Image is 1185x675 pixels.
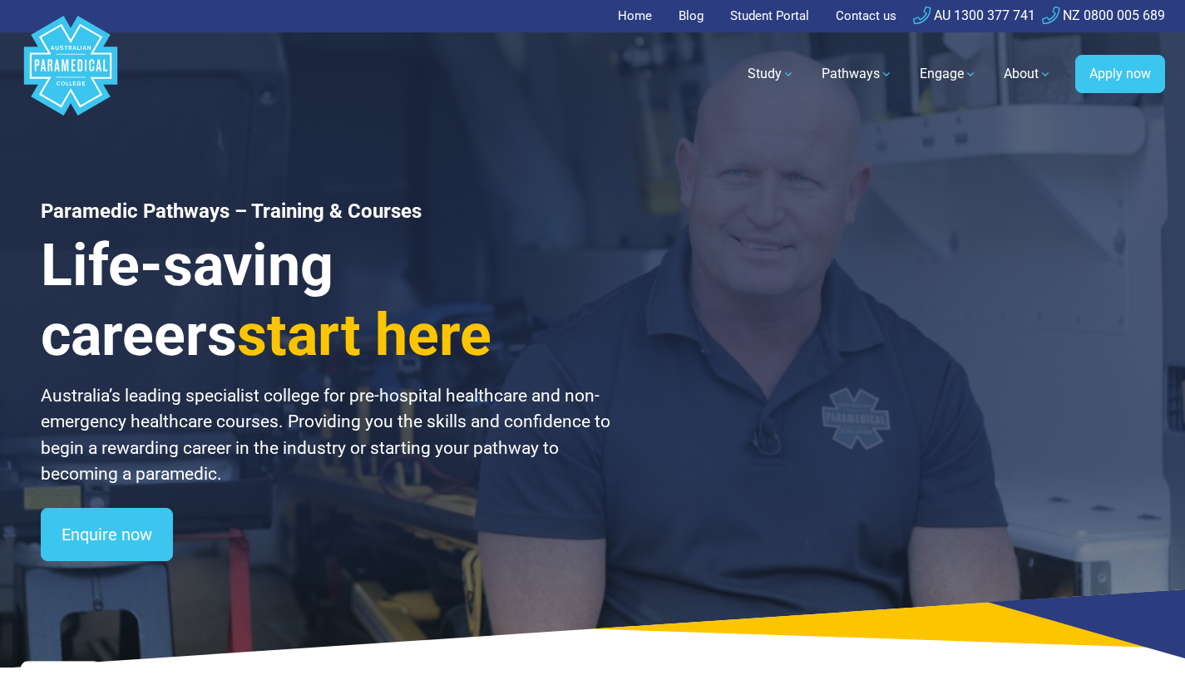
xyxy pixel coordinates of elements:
a: About [994,51,1062,97]
a: NZ 0800 005 689 [1042,7,1165,23]
a: Australian Paramedical College [21,32,121,116]
p: Australia’s leading specialist college for pre-hospital healthcare and non-emergency healthcare c... [41,383,613,488]
a: Pathways [812,51,903,97]
a: AU 1300 377 741 [913,7,1035,23]
a: Engage [910,51,987,97]
a: Enquire now [41,508,173,561]
a: Apply now [1075,55,1165,93]
h1: Paramedic Pathways – Training & Courses [41,200,613,224]
h3: Life-saving careers [41,230,613,370]
span: start here [237,301,491,369]
a: Study [738,51,805,97]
